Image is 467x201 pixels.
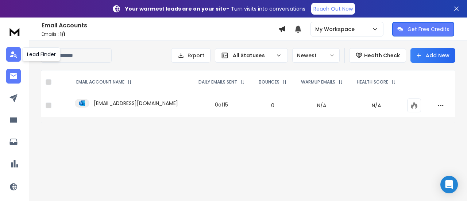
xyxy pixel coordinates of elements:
[311,3,355,15] a: Reach Out Now
[42,21,278,30] h1: Email Accounts
[7,25,22,38] img: logo
[292,48,340,63] button: Newest
[171,48,211,63] button: Export
[408,26,449,33] p: Get Free Credits
[392,22,454,36] button: Get Free Credits
[60,31,65,37] span: 1 / 1
[125,5,305,12] p: – Turn visits into conversations
[313,5,353,12] p: Reach Out Now
[42,31,278,37] p: Emails :
[22,47,61,61] div: Lead Finder
[440,176,458,193] div: Open Intercom Messenger
[215,101,228,108] div: 0 of 15
[233,52,273,59] p: All Statuses
[198,79,237,85] p: DAILY EMAILS SENT
[410,48,455,63] button: Add New
[94,100,178,107] p: [EMAIL_ADDRESS][DOMAIN_NAME]
[349,48,406,63] button: Health Check
[315,26,358,33] p: My Workspace
[259,79,279,85] p: BOUNCES
[301,79,335,85] p: WARMUP EMAILS
[76,79,132,85] div: EMAIL ACCOUNT NAME
[357,79,388,85] p: HEALTH SCORE
[125,5,226,12] strong: Your warmest leads are on your site
[294,94,350,117] td: N/A
[256,102,290,109] p: 0
[354,102,398,109] p: N/A
[364,52,400,59] p: Health Check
